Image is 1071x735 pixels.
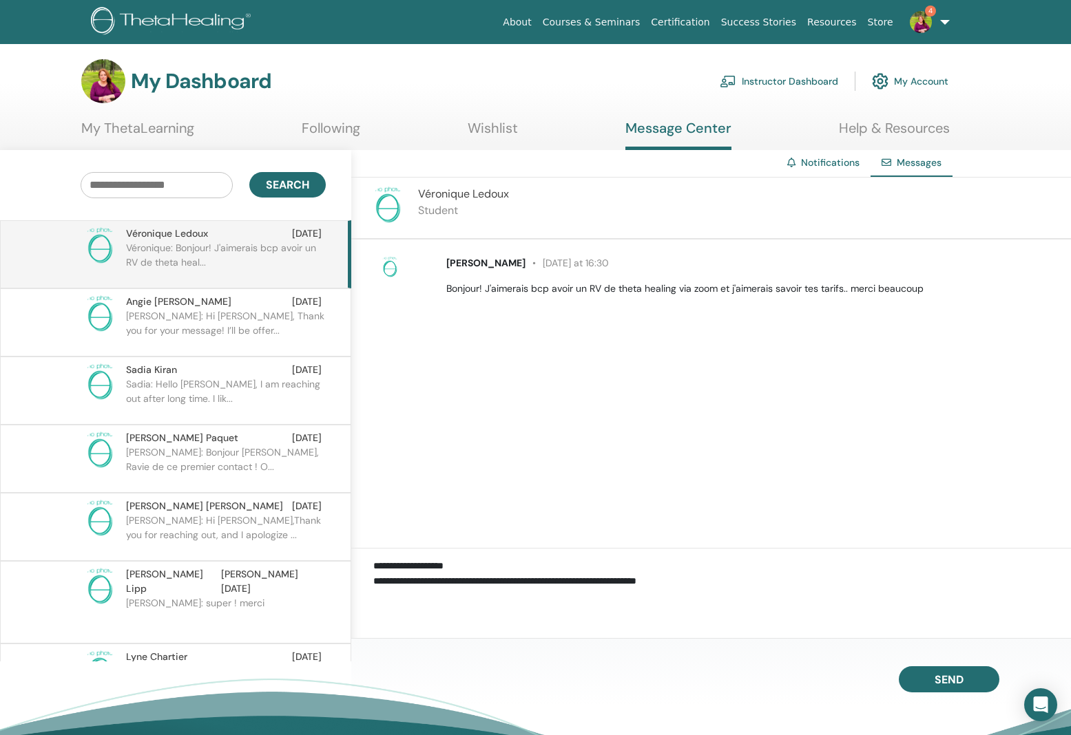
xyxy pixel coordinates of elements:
[292,650,322,664] span: [DATE]
[292,226,322,241] span: [DATE]
[292,295,322,309] span: [DATE]
[292,363,322,377] span: [DATE]
[131,69,271,94] h3: My Dashboard
[645,10,715,35] a: Certification
[418,202,509,219] p: Student
[81,567,119,606] img: no-photo.png
[418,187,509,201] span: Véronique Ledoux
[126,513,326,555] p: [PERSON_NAME]: Hi [PERSON_NAME],Thank you for reaching out, and I apologize ...
[221,567,322,596] span: [PERSON_NAME][DATE]
[126,377,326,418] p: Sadia: Hello [PERSON_NAME], I am reaching out after long time. I lik...
[872,70,888,93] img: cog.svg
[91,7,256,38] img: logo.png
[1024,688,1057,721] div: Open Intercom Messenger
[925,6,936,17] span: 4
[81,226,119,265] img: no-photo.png
[801,156,860,169] a: Notifications
[862,10,899,35] a: Store
[81,650,119,688] img: no-photo.png
[368,186,407,224] img: no-photo.png
[468,120,518,147] a: Wishlist
[249,172,326,198] button: Search
[872,66,948,96] a: My Account
[839,120,950,147] a: Help & Resources
[935,672,964,687] span: Send
[720,75,736,87] img: chalkboard-teacher.svg
[720,66,838,96] a: Instructor Dashboard
[526,257,609,269] span: [DATE] at 16:30
[81,59,125,103] img: default.jpg
[446,281,1055,296] p: Bonjour! J'aimerais bcp avoir un RV de theta healing via zoom et j'aimerais savoir tes tarifs.. m...
[625,120,731,150] a: Message Center
[81,431,119,469] img: no-photo.png
[126,363,177,377] span: Sadia Kiran
[899,666,999,692] button: Send
[126,309,326,350] p: [PERSON_NAME]: Hi [PERSON_NAME], Thank you for your message! I’ll be offer...
[81,499,119,537] img: no-photo.png
[126,431,238,445] span: [PERSON_NAME] Paquet
[81,363,119,401] img: no-photo.png
[126,241,326,282] p: Véronique: Bonjour! J'aimerais bcp avoir un RV de theta heal...
[379,256,401,278] img: no-photo.png
[497,10,537,35] a: About
[910,11,932,33] img: default.jpg
[897,156,942,169] span: Messages
[126,445,326,487] p: [PERSON_NAME]: Bonjour [PERSON_NAME], Ravie de ce premier contact ! O...
[716,10,802,35] a: Success Stories
[266,178,309,192] span: Search
[126,226,208,241] span: Véronique Ledoux
[126,650,187,664] span: Lyne Chartier
[126,499,283,513] span: [PERSON_NAME] [PERSON_NAME]
[292,499,322,513] span: [DATE]
[126,567,221,596] span: [PERSON_NAME] Lipp
[126,295,231,309] span: Angie [PERSON_NAME]
[537,10,646,35] a: Courses & Seminars
[802,10,862,35] a: Resources
[81,295,119,333] img: no-photo.png
[302,120,360,147] a: Following
[446,257,526,269] span: [PERSON_NAME]
[81,120,194,147] a: My ThetaLearning
[126,596,326,637] p: [PERSON_NAME]: super ! merci
[292,431,322,445] span: [DATE]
